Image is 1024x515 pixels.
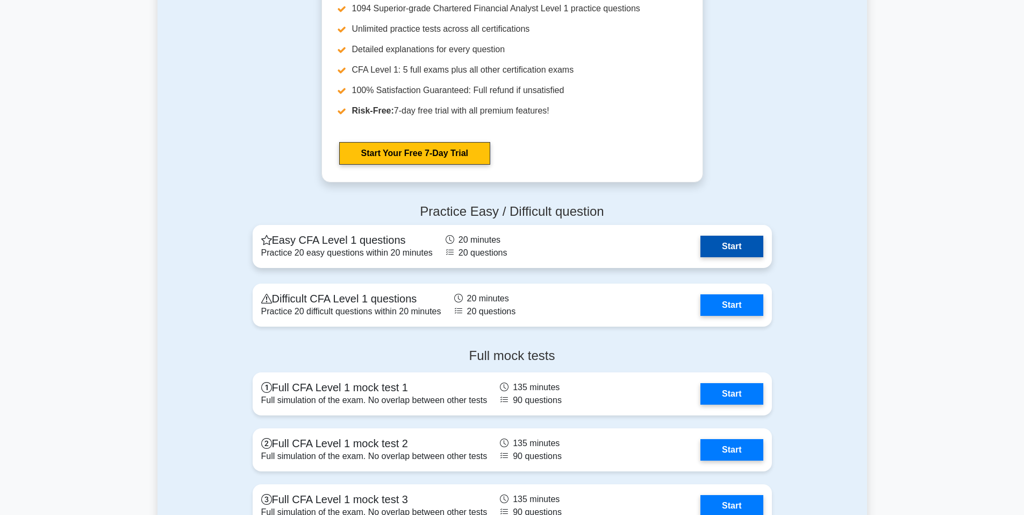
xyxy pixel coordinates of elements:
[253,204,772,220] h4: Practice Easy / Difficult question
[700,294,763,316] a: Start
[339,142,490,165] a: Start Your Free 7-Day Trial
[700,236,763,257] a: Start
[700,439,763,461] a: Start
[253,348,772,364] h4: Full mock tests
[700,383,763,405] a: Start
